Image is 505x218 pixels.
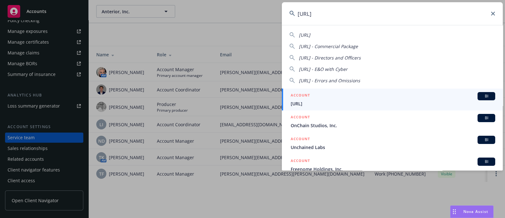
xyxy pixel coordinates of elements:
span: Unchained Labs [291,144,495,151]
h5: ACCOUNT [291,158,310,165]
h5: ACCOUNT [291,92,310,100]
div: Drag to move [450,206,458,218]
h5: ACCOUNT [291,136,310,143]
span: BI [480,115,493,121]
span: OnChain Studios, Inc. [291,122,495,129]
span: [URL] [291,100,495,107]
span: [URL] - Commercial Package [299,43,358,49]
a: ACCOUNTBIFreenome Holdings, Inc. [282,154,503,176]
span: BI [480,159,493,165]
button: Nova Assist [450,205,494,218]
a: ACCOUNTBIOnChain Studios, Inc. [282,110,503,132]
span: Freenome Holdings, Inc. [291,166,495,172]
span: BI [480,137,493,143]
h5: ACCOUNT [291,114,310,121]
span: BI [480,93,493,99]
span: [URL] - E&O with Cyber [299,66,348,72]
span: Nova Assist [463,209,488,214]
a: ACCOUNTBI[URL] [282,89,503,110]
input: Search... [282,2,503,25]
span: [URL] - Directors and Officers [299,55,361,61]
span: [URL] [299,32,310,38]
span: [URL] - Errors and Omissions [299,78,360,84]
a: ACCOUNTBIUnchained Labs [282,132,503,154]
